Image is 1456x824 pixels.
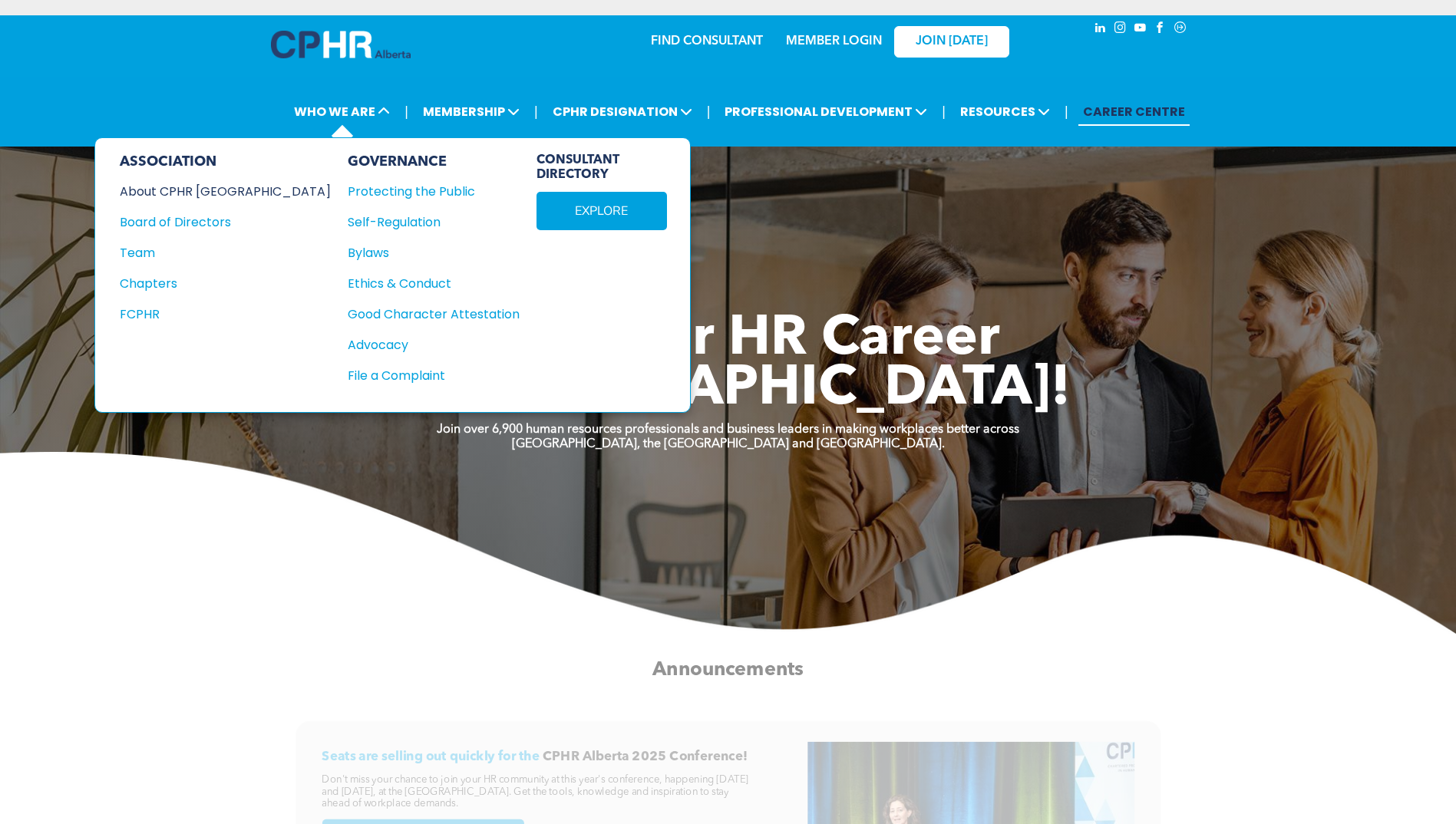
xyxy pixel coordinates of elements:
span: Take Your HR Career [456,312,1000,368]
a: Chapters [120,274,331,293]
span: JOIN [DATE] [916,35,988,49]
div: ASSOCIATION [120,153,331,170]
a: Self-Regulation [348,213,520,232]
strong: Join over 6,900 human resources professionals and business leaders in making workplaces better ac... [437,424,1019,436]
a: FIND CONSULTANT [651,35,763,48]
span: Don't miss your chance to join your HR community at this year's conference, happening [DATE] and ... [322,774,748,809]
div: Bylaws [348,243,503,262]
div: Team [120,243,310,262]
span: RESOURCES [956,97,1055,126]
a: Board of Directors [120,213,331,232]
a: Advocacy [348,335,520,354]
li: | [534,96,538,127]
strong: [GEOGRAPHIC_DATA], the [GEOGRAPHIC_DATA] and [GEOGRAPHIC_DATA]. [512,438,945,450]
span: WHO WE ARE [289,97,395,126]
img: A blue and white logo for cp alberta [271,31,411,58]
div: Chapters [120,274,310,293]
a: Protecting the Public [348,182,520,201]
a: Ethics & Conduct [348,274,520,293]
div: Advocacy [348,335,503,354]
div: Protecting the Public [348,182,503,201]
span: Announcements [652,660,804,679]
a: CAREER CENTRE [1078,97,1190,126]
a: instagram [1112,19,1129,40]
a: linkedin [1092,19,1109,40]
li: | [942,96,946,127]
div: Ethics & Conduct [348,274,503,293]
li: | [1065,96,1068,127]
div: About CPHR [GEOGRAPHIC_DATA] [120,182,310,201]
div: Self-Regulation [348,213,503,232]
a: FCPHR [120,305,331,324]
span: CPHR Alberta 2025 Conference! [543,750,748,763]
a: File a Complaint [348,366,520,385]
li: | [404,96,408,127]
a: Good Character Attestation [348,305,520,324]
a: About CPHR [GEOGRAPHIC_DATA] [120,182,331,201]
a: EXPLORE [537,192,667,230]
a: JOIN [DATE] [894,26,1009,58]
a: youtube [1132,19,1149,40]
span: PROFESSIONAL DEVELOPMENT [720,97,932,126]
div: GOVERNANCE [348,153,520,170]
span: CONSULTANT DIRECTORY [537,153,667,183]
span: To [GEOGRAPHIC_DATA]! [386,362,1071,417]
div: FCPHR [120,305,310,324]
a: facebook [1152,19,1169,40]
span: MEMBERSHIP [418,97,524,126]
span: CPHR DESIGNATION [548,97,697,126]
a: Bylaws [348,243,520,262]
li: | [707,96,711,127]
a: Social network [1172,19,1189,40]
a: MEMBER LOGIN [786,35,882,48]
div: Good Character Attestation [348,305,503,324]
a: Team [120,243,331,262]
div: Board of Directors [120,213,310,232]
span: Seats are selling out quickly for the [322,750,540,763]
div: File a Complaint [348,366,503,385]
